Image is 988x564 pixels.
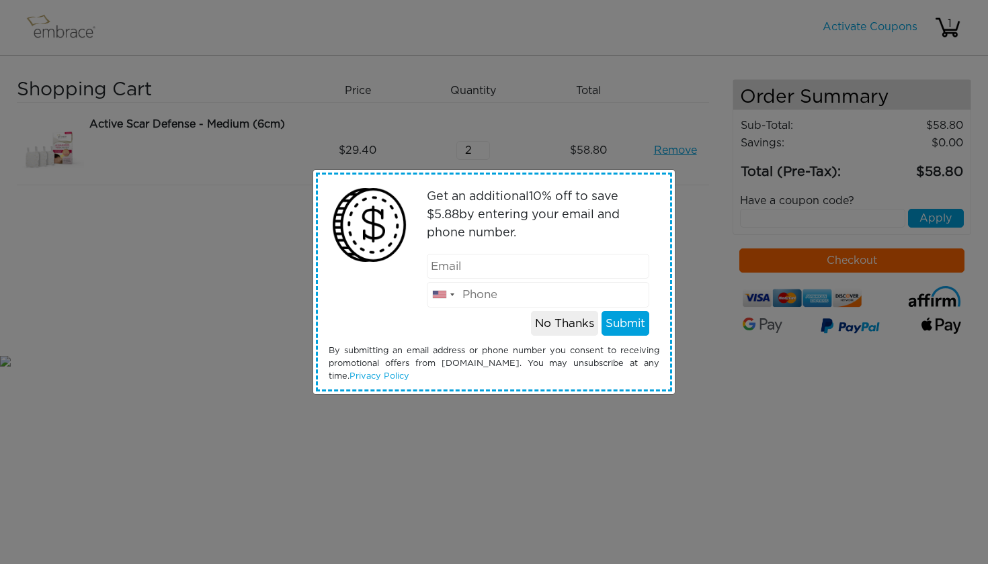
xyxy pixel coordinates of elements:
[427,283,458,307] div: United States: +1
[427,282,650,308] input: Phone
[349,372,409,381] a: Privacy Policy
[602,311,649,336] button: Submit
[427,254,650,279] input: Email
[319,344,669,383] div: By submitting an email address or phone number you consent to receiving promotional offers from [...
[434,209,459,221] span: 5.88
[427,188,650,242] p: Get an additional % off to save $ by entering your email and phone number.
[529,191,542,203] span: 10
[325,181,413,269] img: money2.png
[531,311,598,336] button: No Thanks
